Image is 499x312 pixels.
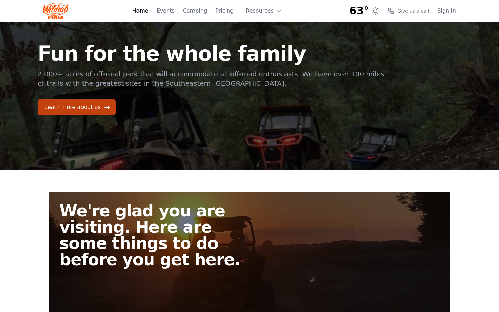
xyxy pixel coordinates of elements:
a: Learn more about us [38,99,116,115]
a: Sign In [437,7,456,15]
span: Give us a call [397,7,429,14]
h2: We're glad you are visiting. Here are some things to do before you get here. [59,202,255,268]
p: 2,000+ acres of off-road park that will accommodate all off-road enthusiasts. We have over 100 mi... [38,69,385,88]
a: Give us a call [388,7,429,14]
a: Pricing [215,7,234,15]
span: 63° [350,5,369,17]
h1: Fun for the whole family [38,43,385,64]
img: Wildcat Logo [43,3,69,19]
a: Home [132,7,148,15]
button: Resources [242,4,286,18]
a: Events [156,7,175,15]
a: Camping [183,7,207,15]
